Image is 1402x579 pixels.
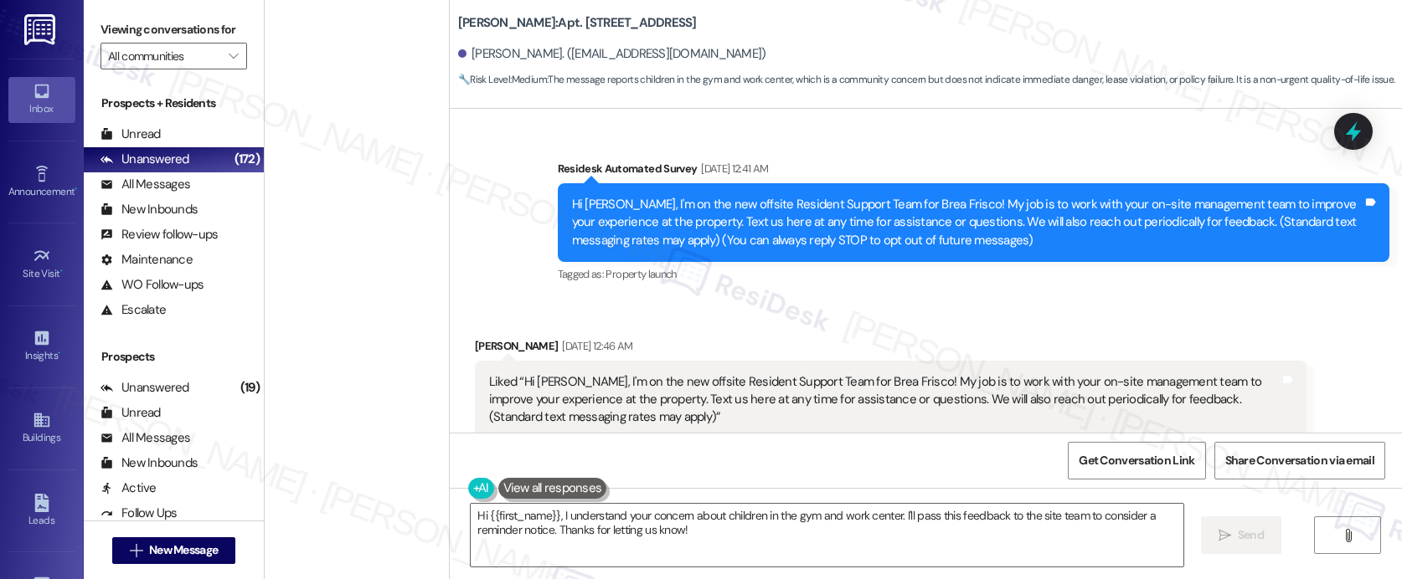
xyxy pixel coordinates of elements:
[108,43,220,69] input: All communities
[101,126,161,143] div: Unread
[1214,442,1385,479] button: Share Conversation via email
[489,373,1280,427] div: Liked “Hi [PERSON_NAME], I'm on the new offsite Resident Support Team for Brea Frisco! My job is ...
[1079,452,1194,469] span: Get Conversation Link
[558,337,632,355] div: [DATE] 12:46 AM
[101,276,204,294] div: WO Follow-ups
[697,160,768,177] div: [DATE] 12:41 AM
[101,301,166,319] div: Escalate
[24,14,59,45] img: ResiDesk Logo
[458,71,1395,89] span: : The message reports children in the gym and work center, which is a community concern but does ...
[606,267,676,281] span: Property launch
[8,242,75,287] a: Site Visit •
[112,537,236,564] button: New Message
[475,337,1307,361] div: [PERSON_NAME]
[101,17,247,43] label: Viewing conversations for
[558,160,1389,183] div: Residesk Automated Survey
[58,347,60,359] span: •
[101,176,190,193] div: All Messages
[101,454,198,472] div: New Inbounds
[84,348,264,366] div: Prospects
[1225,452,1374,469] span: Share Conversation via email
[8,489,75,534] a: Leads
[1219,529,1231,542] i: 
[149,541,218,559] span: New Message
[458,73,547,86] strong: 🔧 Risk Level: Medium
[1068,442,1205,479] button: Get Conversation Link
[1238,526,1264,544] span: Send
[75,183,77,195] span: •
[558,262,1389,286] div: Tagged as:
[458,45,766,63] div: [PERSON_NAME]. ([EMAIL_ADDRESS][DOMAIN_NAME])
[101,379,189,397] div: Unanswered
[60,265,63,277] span: •
[471,504,1183,566] textarea: Hi {{first_name}}, I understand your concern about children in the gym and work center. I'll pass...
[8,406,75,451] a: Buildings
[101,429,190,447] div: All Messages
[236,375,264,401] div: (19)
[1201,516,1282,554] button: Send
[229,49,238,63] i: 
[8,77,75,122] a: Inbox
[572,196,1363,249] div: Hi [PERSON_NAME], I'm on the new offsite Resident Support Team for Brea Frisco! My job is to work...
[101,226,218,243] div: Review follow-ups
[101,479,157,497] div: Active
[101,201,198,218] div: New Inbounds
[130,544,142,557] i: 
[1342,529,1354,542] i: 
[458,14,697,32] b: [PERSON_NAME]: Apt. [STREET_ADDRESS]
[101,404,161,422] div: Unread
[84,95,264,112] div: Prospects + Residents
[230,146,264,172] div: (172)
[101,251,193,269] div: Maintenance
[101,151,189,168] div: Unanswered
[8,324,75,369] a: Insights •
[101,505,178,522] div: Follow Ups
